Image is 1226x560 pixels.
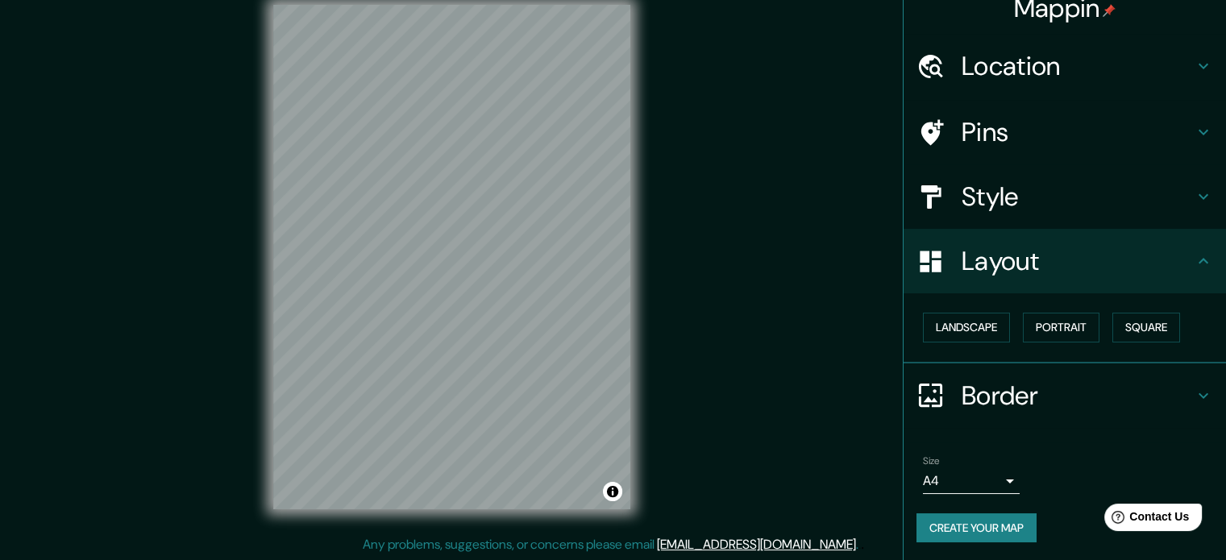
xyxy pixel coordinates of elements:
[904,229,1226,293] div: Layout
[904,100,1226,164] div: Pins
[904,34,1226,98] div: Location
[962,116,1194,148] h4: Pins
[923,468,1020,494] div: A4
[962,380,1194,412] h4: Border
[603,482,622,501] button: Toggle attribution
[916,513,1037,543] button: Create your map
[923,454,940,467] label: Size
[1023,313,1099,342] button: Portrait
[1112,313,1180,342] button: Square
[1103,4,1116,17] img: pin-icon.png
[657,536,856,553] a: [EMAIL_ADDRESS][DOMAIN_NAME]
[904,164,1226,229] div: Style
[861,535,864,554] div: .
[923,313,1010,342] button: Landscape
[363,535,858,554] p: Any problems, suggestions, or concerns please email .
[904,363,1226,428] div: Border
[962,180,1194,213] h4: Style
[273,5,630,509] canvas: Map
[858,535,861,554] div: .
[962,245,1194,277] h4: Layout
[1083,497,1208,542] iframe: Help widget launcher
[962,50,1194,82] h4: Location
